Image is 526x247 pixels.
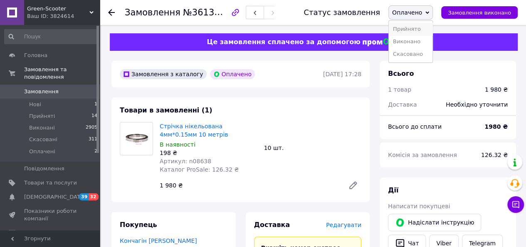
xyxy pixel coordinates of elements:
span: 2 [94,148,97,155]
span: Покупець [120,221,157,229]
div: Повернутися назад [108,8,115,17]
span: 1 товар [388,86,411,93]
span: Комісія за замовлення [388,152,457,158]
span: №361331176 [183,7,242,17]
span: Написати покупцеві [388,203,450,210]
input: Пошук [4,29,98,44]
div: Замовлення з каталогу [120,69,207,79]
span: Прийняті [29,112,55,120]
button: Замовлення виконано [441,6,518,19]
span: [DEMOGRAPHIC_DATA] [24,193,86,201]
span: Відгуки [24,230,46,237]
b: 1980 ₴ [484,123,508,130]
span: Нові [29,101,41,108]
span: 311 [89,136,97,143]
span: Оплачені [29,148,55,155]
div: Ваш ID: 3824614 [27,12,100,20]
span: Всього [388,70,414,77]
span: 14 [91,112,97,120]
span: 1 [94,101,97,108]
a: Кончагін [PERSON_NAME] [120,237,197,244]
div: Статус замовлення [304,8,380,17]
span: Оплачено [392,9,422,16]
div: Оплачено [210,69,255,79]
span: Замовлення [125,7,180,17]
li: Прийнято [389,23,432,35]
button: Надіслати інструкцію [388,214,481,231]
img: evopay logo [363,38,412,46]
a: Стрічка нікельована 4мм*0.15мм 10 метрів [160,123,228,138]
span: Редагувати [326,222,361,228]
span: 2905 [86,124,97,132]
span: Виконані [29,124,55,132]
div: 198 ₴ [160,149,257,157]
span: Замовлення та повідомлення [24,66,100,81]
span: Артикул: n08638 [160,158,211,165]
button: Чат з покупцем [507,196,524,213]
span: Всього до сплати [388,123,442,130]
span: Доставка [254,221,290,229]
span: Це замовлення сплачено за допомогою [207,38,360,46]
span: 126.32 ₴ [481,152,508,158]
span: 39 [79,193,89,200]
span: Товари в замовленні (1) [120,106,212,114]
a: Редагувати [345,177,361,194]
div: 1 980 ₴ [485,85,508,94]
div: 10 шт. [261,142,365,154]
div: 1 980 ₴ [156,180,341,191]
time: [DATE] 17:28 [323,71,361,77]
span: Доставка [388,101,417,108]
span: Green-Scooter [27,5,89,12]
span: Замовлення [24,88,59,95]
span: Показники роботи компанії [24,207,77,222]
span: Каталог ProSale: 126.32 ₴ [160,166,239,173]
span: 32 [89,193,98,200]
span: Головна [24,52,47,59]
img: Стрічка нікельована 4мм*0.15мм 10 метрів [123,122,149,155]
span: В наявності [160,141,195,148]
span: Товари та послуги [24,179,77,187]
span: Скасовані [29,136,57,143]
span: Замовлення виконано [448,10,511,16]
div: Необхідно уточнити [441,95,513,114]
li: Виконано [389,35,432,48]
span: Повідомлення [24,165,64,172]
li: Скасовано [389,48,432,60]
span: Дії [388,186,398,194]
